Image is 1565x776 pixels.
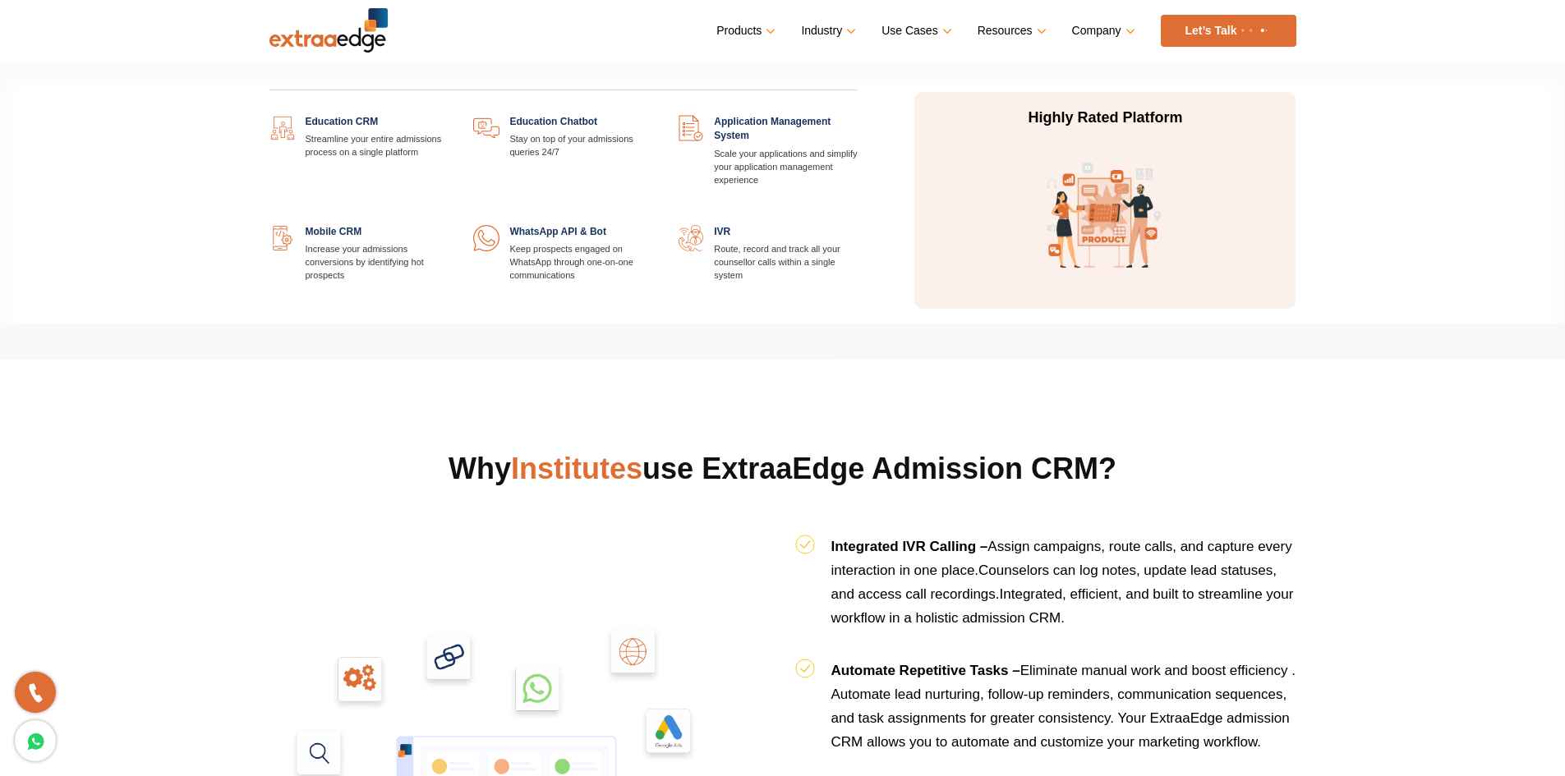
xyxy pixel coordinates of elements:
[801,19,853,43] a: Industry
[831,539,988,554] b: Integrated IVR Calling –
[831,663,1296,750] span: Eliminate manual work and boost efficiency . Automate lead nurturing, follow-up reminders, commun...
[881,19,948,43] a: Use Cases
[1161,15,1296,47] a: Let’s Talk
[716,19,772,43] a: Products
[1072,19,1132,43] a: Company
[978,19,1043,43] a: Resources
[511,452,642,485] span: Institutes
[831,539,1292,578] span: Assign campaigns, route calls, and capture every interaction in one place.
[831,663,1020,678] b: Automate Repetitive Tasks –
[831,586,1294,626] span: Integrated, efficient, and built to streamline your workflow in a holistic admission CRM.
[831,562,1277,602] span: Counselors can log notes, update lead statuses, and access call recordings.
[269,449,1296,530] h2: Why use ExtraaEdge Admission CRM?
[951,108,1259,128] p: Highly Rated Platform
